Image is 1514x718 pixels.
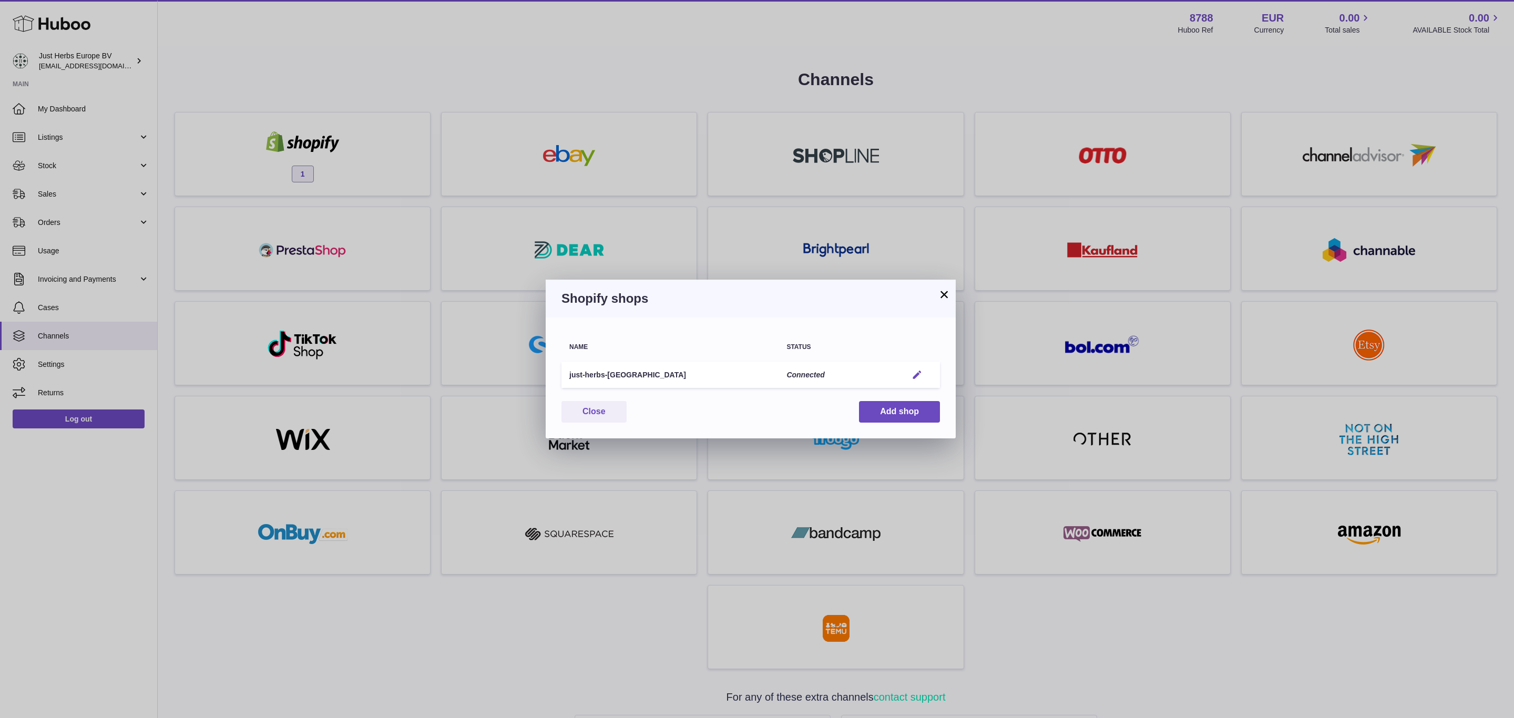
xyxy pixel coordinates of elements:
td: just-herbs-[GEOGRAPHIC_DATA] [561,362,779,388]
div: Name [569,344,771,351]
h3: Shopify shops [561,290,940,307]
button: Add shop [859,401,940,423]
td: Connected [779,362,899,388]
div: Status [786,344,892,351]
button: Close [561,401,627,423]
button: × [938,288,950,301]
